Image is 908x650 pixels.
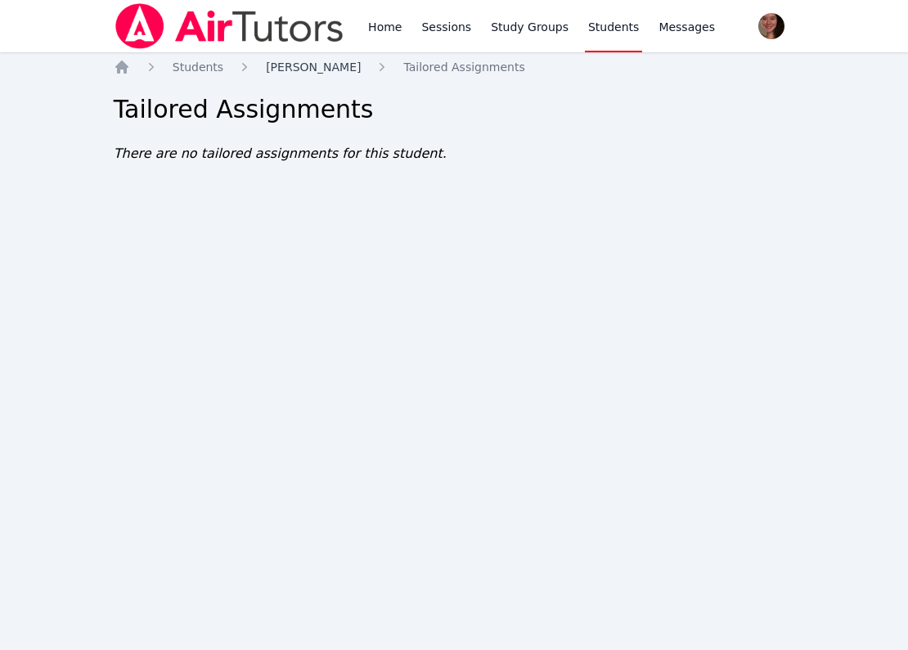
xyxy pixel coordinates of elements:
[659,19,715,35] span: Messages
[114,3,345,49] img: Air Tutors
[114,146,447,161] span: There are no tailored assignments for this student.
[403,61,524,74] span: Tailored Assignments
[266,61,361,74] span: [PERSON_NAME]
[403,59,524,75] a: Tailored Assignments
[266,59,361,75] a: [PERSON_NAME]
[173,59,223,75] a: Students
[173,61,223,74] span: Students
[114,95,795,124] h1: Tailored Assignments
[114,59,795,75] nav: Breadcrumb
